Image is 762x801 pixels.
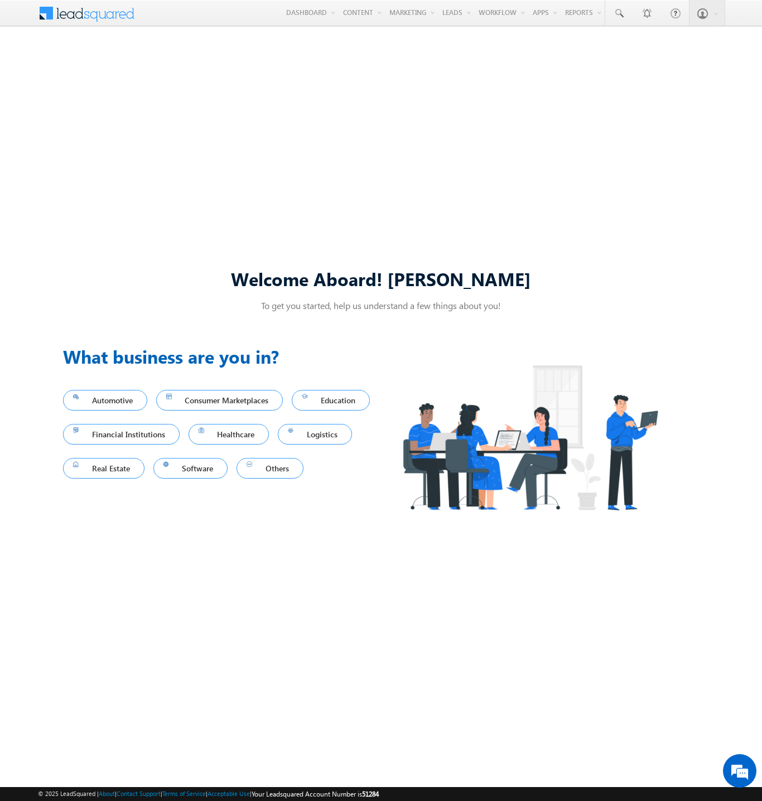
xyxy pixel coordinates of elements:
[247,461,293,476] span: Others
[38,789,379,799] span: © 2025 LeadSquared | | | | |
[166,393,273,408] span: Consumer Marketplaces
[73,427,170,442] span: Financial Institutions
[163,461,218,476] span: Software
[362,790,379,798] span: 51284
[252,790,379,798] span: Your Leadsquared Account Number is
[302,393,360,408] span: Education
[381,343,679,532] img: Industry.png
[63,300,699,311] p: To get you started, help us understand a few things about you!
[73,461,134,476] span: Real Estate
[162,790,206,797] a: Terms of Service
[63,267,699,291] div: Welcome Aboard! [PERSON_NAME]
[63,343,381,370] h3: What business are you in?
[117,790,161,797] a: Contact Support
[199,427,259,442] span: Healthcare
[73,393,137,408] span: Automotive
[99,790,115,797] a: About
[288,427,342,442] span: Logistics
[208,790,250,797] a: Acceptable Use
